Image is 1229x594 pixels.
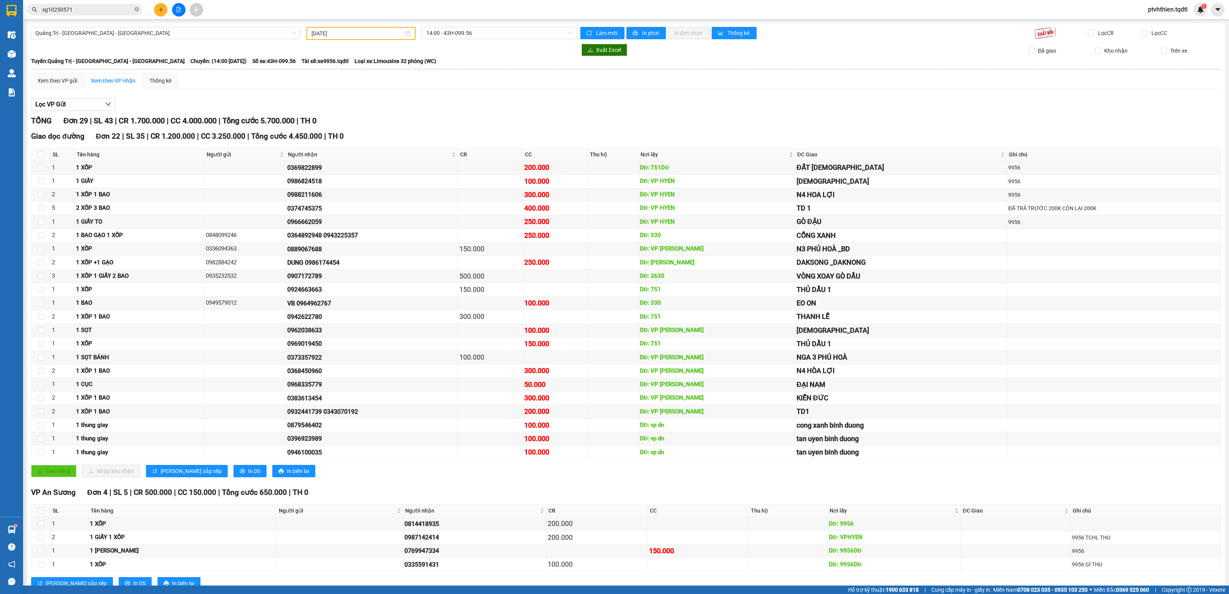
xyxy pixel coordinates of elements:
span: Loại xe: Limousine 32 phòng (WC) [354,57,436,65]
div: 50.000 [524,379,586,390]
span: CR 500.000 [134,488,172,497]
button: aim [190,3,203,17]
span: Đơn 4 [87,488,108,497]
div: 200.000 [524,406,586,417]
div: GÒ ĐẬU [797,216,1006,227]
div: 0966662059 [287,217,457,227]
span: SL 5 [113,488,128,497]
div: 0364892948 0943225357 [287,231,457,240]
input: Tìm tên, số ĐT hoặc mã đơn [42,5,133,14]
div: DĐ: VP [PERSON_NAME] [640,380,794,389]
span: Trên xe [1167,46,1190,55]
span: Tài xế: xe9956.tqdtl [301,57,349,65]
span: 1 [1202,3,1205,9]
div: 300.000 [524,365,586,376]
div: 2 [52,393,73,403]
button: printerIn DS [119,577,152,589]
div: 0383613454 [287,393,457,403]
div: DUNG 0986174454 [287,258,457,267]
span: SL 35 [126,132,145,141]
th: CR [547,504,648,517]
span: 14:00 - 43H-099.56 [426,27,572,39]
div: cong xanh binh duong [797,420,1006,431]
img: logo-vxr [7,5,17,17]
div: 150.000 [459,284,522,295]
div: VB 0964962767 [287,299,457,308]
div: DĐ: 751 [640,312,794,322]
span: bar-chart [718,30,724,37]
div: DĐ: VP [PERSON_NAME] [640,326,794,335]
div: 400.000 [524,203,586,214]
div: 1 GIẤY TO [76,217,203,227]
div: DĐ: 9956 [829,519,959,529]
div: 500.000 [459,271,522,282]
div: 0935232532 [206,272,284,281]
span: question-circle [8,543,15,551]
span: Nơi lấy [641,150,787,159]
span: download [588,47,593,53]
div: 0907172789 [287,271,457,281]
div: [DEMOGRAPHIC_DATA] [797,176,1006,187]
span: Lọc CR [1095,29,1115,37]
span: Đã giao [1035,46,1059,55]
span: | [247,132,249,141]
div: EO ON [797,298,1006,309]
div: DĐ: 9956DĐ [829,546,959,556]
div: 250.000 [524,257,586,268]
div: DĐ: vp dn [640,421,794,430]
div: Xem theo VP gửi [38,76,77,85]
div: ĐẤT [DEMOGRAPHIC_DATA] [797,162,1006,173]
div: N4 HÒA LỢI [797,365,1006,376]
div: DĐ: vp dn [640,448,794,457]
div: DĐ: VP HYEN [640,204,794,213]
th: Ghi chú [1071,504,1221,517]
div: 300.000 [459,311,522,322]
span: file-add [176,7,181,12]
div: 2 [52,533,87,542]
th: Tên hàng [89,504,277,517]
div: 100.000 [524,447,586,458]
button: bar-chartThống kê [712,27,757,39]
div: 150.000 [524,338,586,349]
div: 250.000 [524,230,586,241]
div: 1 SỌT [76,326,203,335]
span: | [167,116,169,125]
div: DĐ: 330 [640,299,794,308]
span: Đơn 29 [63,116,88,125]
span: Nơi lấy [830,506,953,515]
div: DAKSONG _DAKNONG [797,257,1006,268]
span: In DS [133,579,146,587]
div: DĐ: 751 [640,285,794,294]
div: 1 thung giay [76,421,203,430]
div: DĐ: 9956DĐ [829,560,959,569]
span: | [90,116,92,125]
div: 0987142414 [404,533,545,542]
div: 1 thung giay [76,448,203,457]
span: sort-ascending [152,468,157,475]
span: Người gửi [279,506,395,515]
div: 0374745375 [287,204,457,213]
div: TD1 [797,406,1006,417]
span: CR 1.700.000 [119,116,165,125]
span: | [289,488,291,497]
button: uploadGiao hàng [31,465,76,477]
span: | [122,132,124,141]
div: DĐ: VP [PERSON_NAME] [640,407,794,416]
div: 1 XỐP 1 BAO [76,190,203,199]
div: 2 [52,258,73,267]
button: Lọc VP Gửi [31,98,116,111]
span: In DS [248,467,260,475]
span: Tổng cước 5.700.000 [222,116,295,125]
span: VP An Sương [31,488,76,497]
span: Lọc VP Gửi [35,100,66,109]
div: 300.000 [524,393,586,403]
div: 0889067688 [287,244,457,254]
div: ĐÃ TRẢ TRƯỚC 200K CÒN LẠI 200K [1008,204,1219,212]
div: 2 XỐP 3 BAO [76,204,203,213]
button: sort-ascending[PERSON_NAME] sắp xếp [146,465,228,477]
img: warehouse-icon [8,31,16,39]
div: 300.000 [524,189,586,200]
div: 1 [52,163,73,173]
div: N4 HOA LỢI [797,189,1006,200]
div: VÒNG XOAY GÒ DẦU [797,271,1006,282]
